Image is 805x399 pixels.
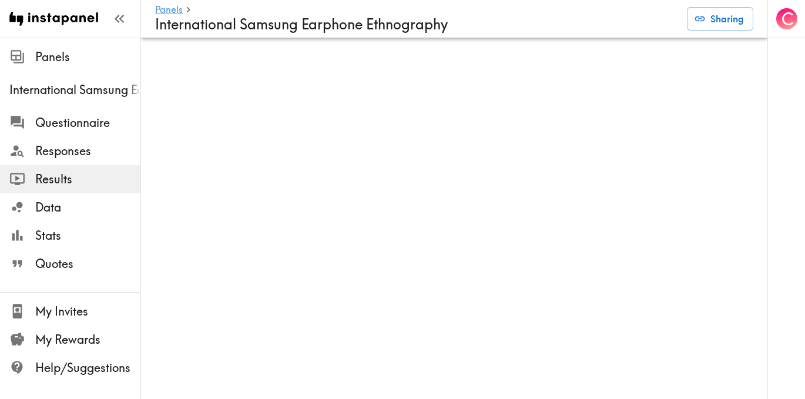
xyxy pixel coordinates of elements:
span: C [781,9,793,29]
span: Quotes [35,256,140,272]
h4: International Samsung Earphone Ethnography [155,16,677,33]
span: International Samsung Earphone Ethnography [9,82,140,98]
span: My Rewards [35,331,140,348]
button: C [775,7,799,31]
span: My Invites [35,303,140,320]
span: Help/Suggestions [35,360,140,376]
span: Results [35,171,140,187]
span: Questionnaire [35,115,140,131]
span: Panels [35,49,140,65]
span: Stats [35,227,140,244]
span: Data [35,199,140,216]
a: Panels [155,5,183,16]
button: Sharing [687,7,753,31]
span: Responses [35,143,140,159]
